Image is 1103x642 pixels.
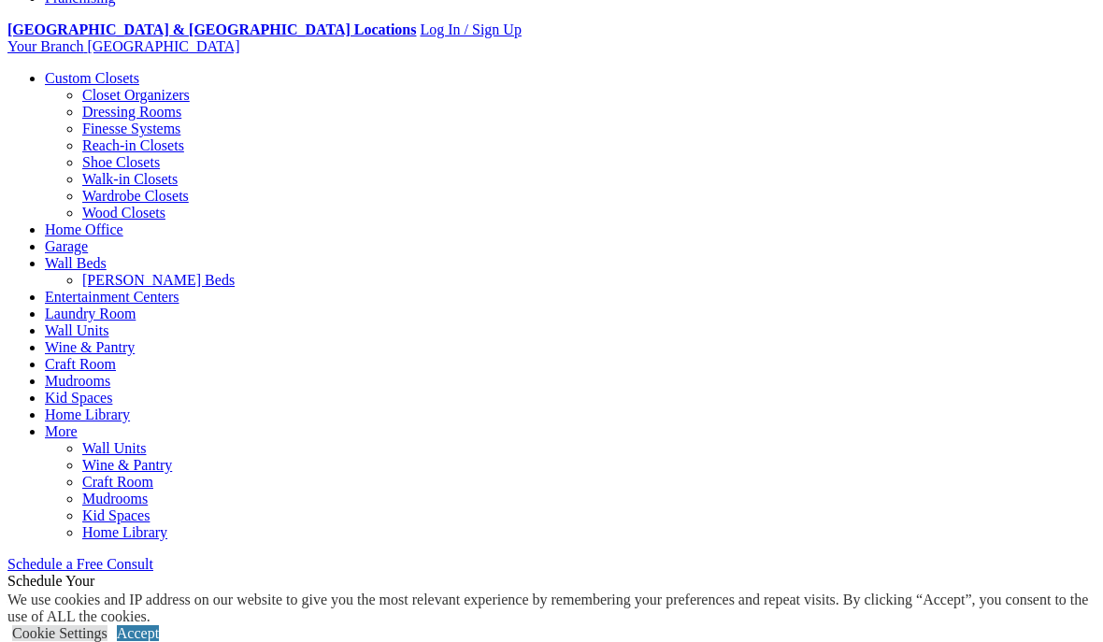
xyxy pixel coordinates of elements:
a: Craft Room [82,474,153,490]
a: [PERSON_NAME] Beds [82,272,235,288]
a: Log In / Sign Up [420,21,521,37]
a: [GEOGRAPHIC_DATA] & [GEOGRAPHIC_DATA] Locations [7,21,416,37]
a: Home Library [82,524,167,540]
a: Laundry Room [45,306,136,321]
a: Mudrooms [82,491,148,506]
a: Your Branch [GEOGRAPHIC_DATA] [7,38,240,54]
span: [GEOGRAPHIC_DATA] [87,38,239,54]
a: Walk-in Closets [82,171,178,187]
a: Mudrooms [45,373,110,389]
a: Garage [45,238,88,254]
a: Accept [117,625,159,641]
a: Home Library [45,407,130,422]
a: Wall Units [82,440,146,456]
a: Wall Units [45,322,108,338]
span: Schedule Your [7,573,163,606]
a: Wardrobe Closets [82,188,189,204]
a: Schedule a Free Consult (opens a dropdown menu) [7,556,153,572]
a: Home Office [45,221,123,237]
a: Entertainment Centers [45,289,179,305]
a: Custom Closets [45,70,139,86]
em: Free Design Consultation [7,590,163,606]
a: Kid Spaces [45,390,112,406]
a: Wood Closets [82,205,165,221]
a: Craft Room [45,356,116,372]
a: Wine & Pantry [45,339,135,355]
a: Cookie Settings [12,625,107,641]
div: We use cookies and IP address on our website to give you the most relevant experience by remember... [7,592,1103,625]
a: Kid Spaces [82,507,150,523]
a: Dressing Rooms [82,104,181,120]
a: Reach-in Closets [82,137,184,153]
a: Wall Beds [45,255,107,271]
a: Shoe Closets [82,154,160,170]
a: Closet Organizers [82,87,190,103]
a: Finesse Systems [82,121,180,136]
a: More menu text will display only on big screen [45,423,78,439]
a: Wine & Pantry [82,457,172,473]
span: Your Branch [7,38,83,54]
